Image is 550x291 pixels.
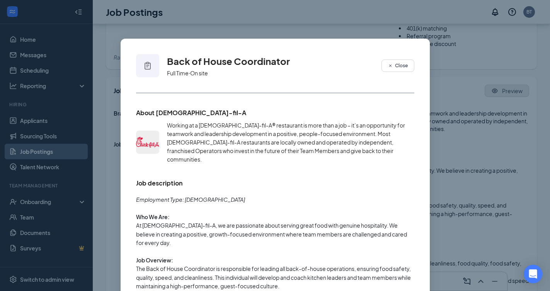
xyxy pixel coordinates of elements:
[136,196,245,203] em: Employment Type: [DEMOGRAPHIC_DATA]
[381,60,414,72] button: CrossClose
[388,63,393,68] svg: Cross
[136,137,159,147] img: Chick-fil-A
[524,265,542,283] div: Open Intercom Messenger
[143,61,152,70] svg: Clipboard
[167,55,290,67] span: Back of House Coordinator
[136,264,414,290] p: The Back of House Coordinator is responsible for leading all back-of-house operations, ensuring f...
[136,213,170,220] strong: Who We Are:
[395,62,408,69] span: Close
[136,179,182,187] span: Job description
[167,122,406,163] span: Working at a [DEMOGRAPHIC_DATA]-fil-A® restaurant is more than a job – it’s an opportunity for te...
[136,257,173,264] strong: Job Overview:
[136,109,246,117] span: About [DEMOGRAPHIC_DATA]-fil-A
[189,69,208,77] span: ‧ On site
[136,221,414,247] p: At [DEMOGRAPHIC_DATA]-fil-A, we are passionate about serving great food with genuine hospitality....
[167,69,189,77] span: Full Time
